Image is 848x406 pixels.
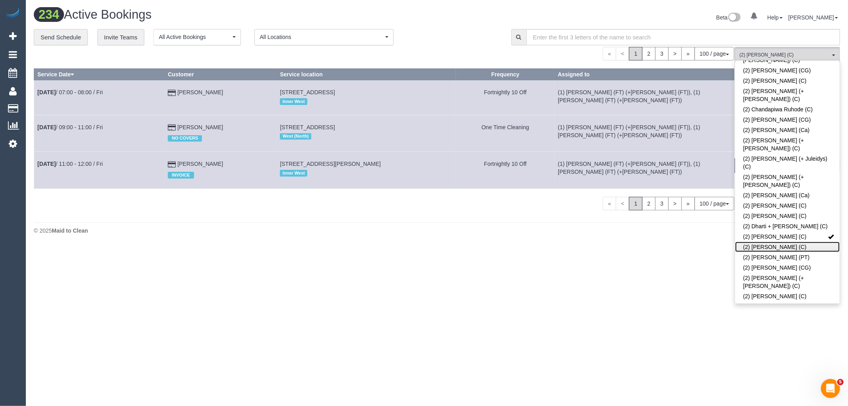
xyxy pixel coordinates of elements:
a: (2) [PERSON_NAME] (Ca) [735,190,840,200]
button: 100 / page [695,47,734,60]
a: (2) [PERSON_NAME] (+ [PERSON_NAME]) (C) [735,86,840,104]
a: (2) [PERSON_NAME] (PT) [735,252,840,262]
a: (2) Dharti + [PERSON_NAME] (C) [735,221,840,231]
a: (2) [PERSON_NAME] (C) [735,242,840,252]
b: [DATE] [37,161,56,167]
a: 3 [655,197,669,210]
img: Automaid Logo [5,8,21,19]
td: Service location [277,80,456,115]
nav: Pagination navigation [603,197,734,210]
a: (2) [PERSON_NAME] (C) [735,231,840,242]
td: Frequency [456,80,554,115]
a: (2) [PERSON_NAME] (+ [PERSON_NAME]) (C) [735,172,840,190]
a: [PERSON_NAME] [177,124,223,130]
div: © 2025 [34,227,840,235]
span: [STREET_ADDRESS][PERSON_NAME] [280,161,381,167]
a: > [668,197,682,210]
span: < [616,197,629,210]
td: Customer [165,80,277,115]
span: 1 [629,47,642,60]
a: Help [767,14,783,21]
td: Frequency [456,115,554,152]
span: (2) [PERSON_NAME] (C) [739,52,830,58]
th: Frequency [456,69,554,80]
a: (2) [PERSON_NAME] (CG) [735,262,840,273]
td: Assigned to [555,152,734,188]
a: (2) [PERSON_NAME] (C) [735,301,840,312]
td: Schedule date [34,115,165,152]
span: < [616,47,629,60]
td: Schedule date [34,80,165,115]
a: (2) Chandapiwa Ruhode (C) [735,104,840,115]
i: Credit Card Payment [168,125,176,130]
span: Inner West [280,170,307,176]
a: [DATE]/ 09:00 - 11:00 / Fri [37,124,103,130]
a: (2) [PERSON_NAME] (+ [PERSON_NAME]) (C) [735,135,840,153]
span: 1 [629,197,642,210]
a: » [681,197,695,210]
div: Location [280,96,453,107]
td: Customer [165,115,277,152]
a: [PERSON_NAME] [788,14,838,21]
th: Customer [165,69,277,80]
iframe: Intercom live chat [821,379,840,398]
a: » [681,47,695,60]
a: (2) [PERSON_NAME] (+[PERSON_NAME]) (C) [735,273,840,291]
td: Assigned to [555,115,734,152]
th: Assigned to [555,69,734,80]
img: New interface [728,13,741,23]
td: Service location [277,152,456,188]
span: 5 [837,379,844,385]
a: [DATE]/ 07:00 - 08:00 / Fri [37,89,103,95]
h1: Active Bookings [34,8,431,21]
button: 100 / page [695,197,734,210]
span: [STREET_ADDRESS] [280,124,335,130]
button: All Active Bookings [153,29,241,45]
a: Invite Teams [97,29,144,46]
a: (2) [PERSON_NAME] (C) [735,76,840,86]
a: [DATE]/ 11:00 - 12:00 / Fri [37,161,103,167]
span: Inner West [280,98,307,105]
span: 234 [34,7,64,22]
td: Service location [277,115,456,152]
a: (2) [PERSON_NAME] (CG) [735,65,840,76]
a: 2 [642,197,656,210]
td: Assigned to [555,80,734,115]
td: Schedule date [34,152,165,188]
i: Credit Card Payment [168,162,176,167]
span: « [603,197,616,210]
a: 2 [642,47,656,60]
button: (2) [PERSON_NAME] (C) [735,47,840,63]
a: Send Schedule [34,29,88,46]
span: NO COVERS [168,135,202,142]
span: INVOICE [168,172,194,178]
a: (2) [PERSON_NAME] (+ Juleidys) (C) [735,153,840,172]
a: Beta [716,14,741,21]
strong: Maid to Clean [52,227,88,234]
a: [PERSON_NAME] [177,89,223,95]
a: (2) [PERSON_NAME] (CG) [735,115,840,125]
i: Credit Card Payment [168,90,176,96]
a: 3 [655,47,669,60]
button: All Locations [254,29,394,45]
a: (2) [PERSON_NAME] (Ca) [735,125,840,135]
td: Customer [165,152,277,188]
span: [STREET_ADDRESS] [280,89,335,95]
a: > [668,47,682,60]
span: All Locations [260,33,383,41]
b: [DATE] [37,124,56,130]
td: Frequency [456,152,554,188]
div: Location [280,168,453,178]
span: « [603,47,616,60]
nav: Pagination navigation [603,47,734,60]
b: [DATE] [37,89,56,95]
th: Service Date [34,69,165,80]
div: Location [280,131,453,142]
a: (2) [PERSON_NAME] (C) [735,291,840,301]
ol: All Teams [735,47,840,59]
span: All Active Bookings [159,33,231,41]
a: (2) [PERSON_NAME] (C) [735,200,840,211]
a: (2) [PERSON_NAME] (C) [735,211,840,221]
